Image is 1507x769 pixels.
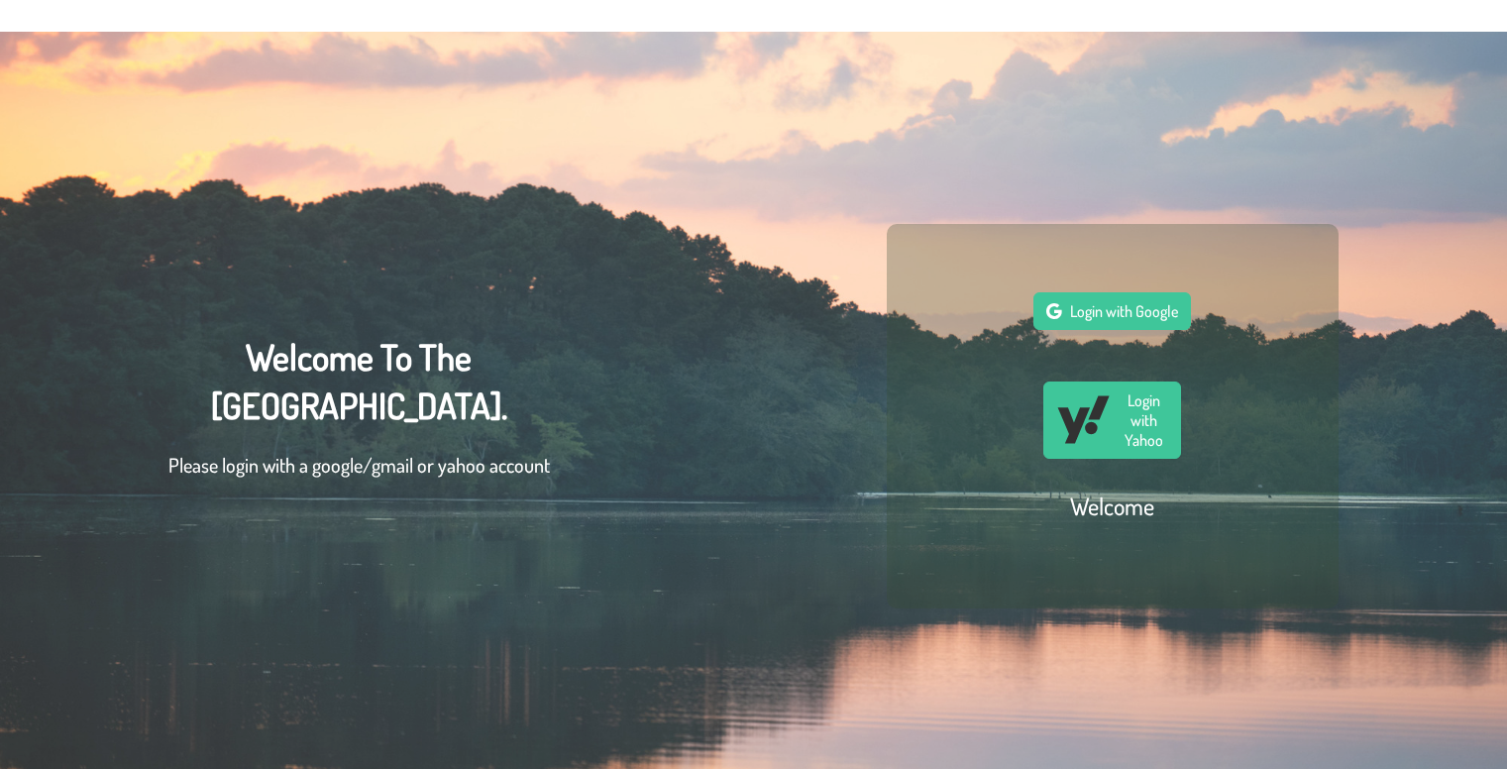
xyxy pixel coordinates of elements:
[1070,491,1154,521] h2: Welcome
[1043,382,1181,459] button: Login with Yahoo
[168,333,550,499] div: Welcome To The [GEOGRAPHIC_DATA].
[1033,292,1191,330] button: Login with Google
[168,450,550,480] p: Please login with a google/gmail or yahoo account
[1119,390,1169,450] span: Login with Yahoo
[1070,301,1178,321] span: Login with Google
